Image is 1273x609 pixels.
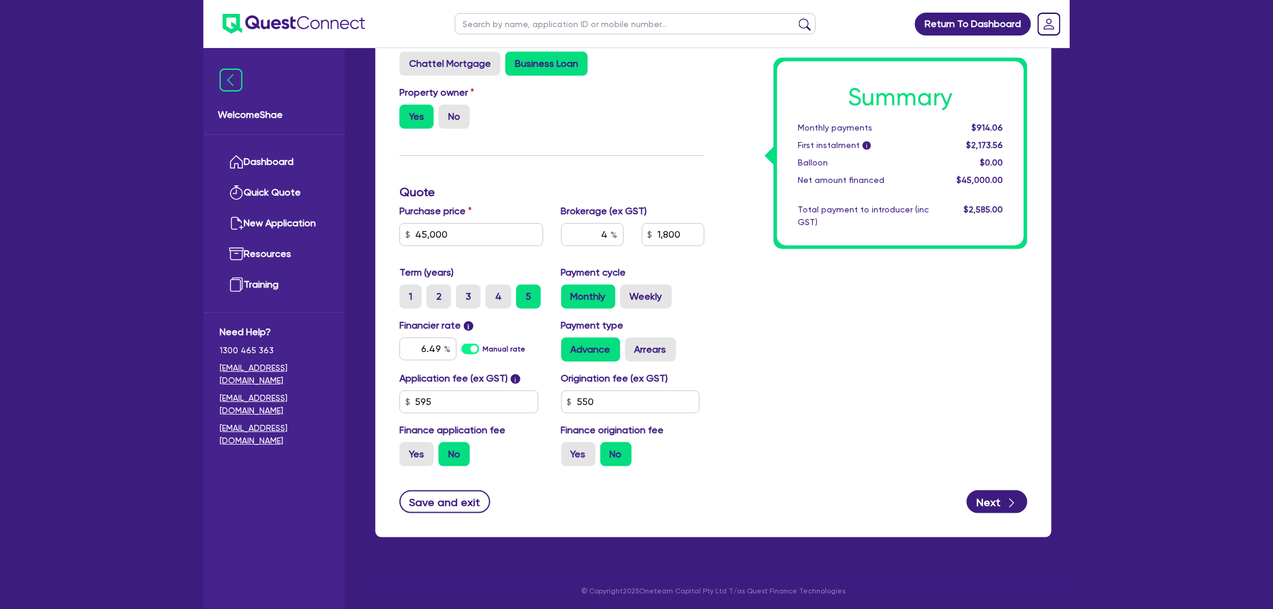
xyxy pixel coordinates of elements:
[625,338,676,362] label: Arrears
[399,204,472,218] label: Purchase price
[511,374,520,384] span: i
[464,321,473,331] span: i
[439,442,470,466] label: No
[789,174,938,187] div: Net amount financed
[863,142,871,150] span: i
[483,344,526,354] label: Manual rate
[218,108,330,122] span: Welcome Shae
[223,14,365,34] img: quest-connect-logo-blue
[427,285,451,309] label: 2
[967,140,1003,150] span: $2,173.56
[516,285,541,309] label: 5
[220,178,328,208] a: Quick Quote
[220,69,242,91] img: icon-menu-close
[229,216,244,230] img: new-application
[789,156,938,169] div: Balloon
[798,83,1003,112] h1: Summary
[967,490,1028,513] button: Next
[1034,8,1065,40] a: Dropdown toggle
[972,123,1003,132] span: $914.06
[399,285,422,309] label: 1
[229,277,244,292] img: training
[220,239,328,270] a: Resources
[789,122,938,134] div: Monthly payments
[456,285,481,309] label: 3
[561,338,620,362] label: Advance
[561,423,664,437] label: Finance origination fee
[399,185,704,199] h3: Quote
[561,442,596,466] label: Yes
[789,203,938,229] div: Total payment to introducer (inc GST)
[220,392,328,417] a: [EMAIL_ADDRESS][DOMAIN_NAME]
[220,208,328,239] a: New Application
[439,105,470,129] label: No
[220,270,328,300] a: Training
[220,344,328,357] span: 1300 465 363
[220,325,328,339] span: Need Help?
[600,442,632,466] label: No
[399,52,501,76] label: Chattel Mortgage
[399,318,473,333] label: Financier rate
[229,247,244,261] img: resources
[220,422,328,447] a: [EMAIL_ADDRESS][DOMAIN_NAME]
[399,423,505,437] label: Finance application fee
[561,318,624,333] label: Payment type
[620,285,672,309] label: Weekly
[399,490,490,513] button: Save and exit
[505,52,588,76] label: Business Loan
[399,371,508,386] label: Application fee (ex GST)
[229,185,244,200] img: quick-quote
[957,175,1003,185] span: $45,000.00
[561,285,615,309] label: Monthly
[399,105,434,129] label: Yes
[561,204,647,218] label: Brokerage (ex GST)
[455,13,816,34] input: Search by name, application ID or mobile number...
[399,85,474,100] label: Property owner
[981,158,1003,167] span: $0.00
[561,265,626,280] label: Payment cycle
[220,362,328,387] a: [EMAIL_ADDRESS][DOMAIN_NAME]
[561,371,668,386] label: Origination fee (ex GST)
[964,205,1003,214] span: $2,585.00
[789,139,938,152] div: First instalment
[367,586,1060,596] p: © Copyright 2025 Oneteam Capital Pty Ltd T/as Quest Finance Technologies
[915,13,1031,36] a: Return To Dashboard
[399,265,454,280] label: Term (years)
[399,442,434,466] label: Yes
[220,147,328,178] a: Dashboard
[485,285,511,309] label: 4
